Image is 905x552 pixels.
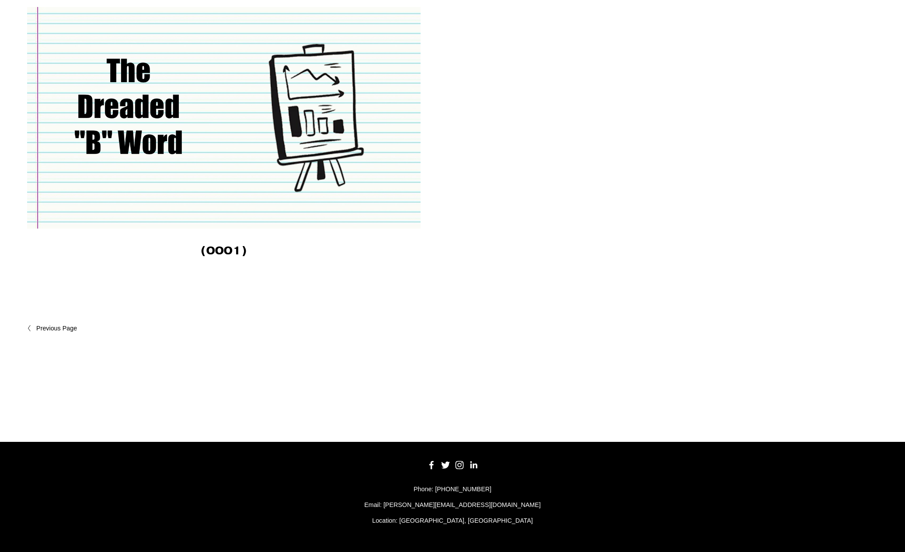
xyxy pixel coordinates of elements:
[201,243,247,258] strong: (0001)
[469,461,478,469] a: LinkedIn
[455,461,464,469] a: Instagram
[27,7,421,229] img: The Dreaded "B" Word Script: (001) You can't talk long about money until the dreaded B-word comes...
[441,461,450,469] a: Twitter
[37,516,868,526] p: Location: [GEOGRAPHIC_DATA], [GEOGRAPHIC_DATA]
[37,484,868,494] p: Phone: [PHONE_NUMBER]
[37,500,868,510] p: Email: [PERSON_NAME][EMAIL_ADDRESS][DOMAIN_NAME]
[427,461,436,469] a: Facebook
